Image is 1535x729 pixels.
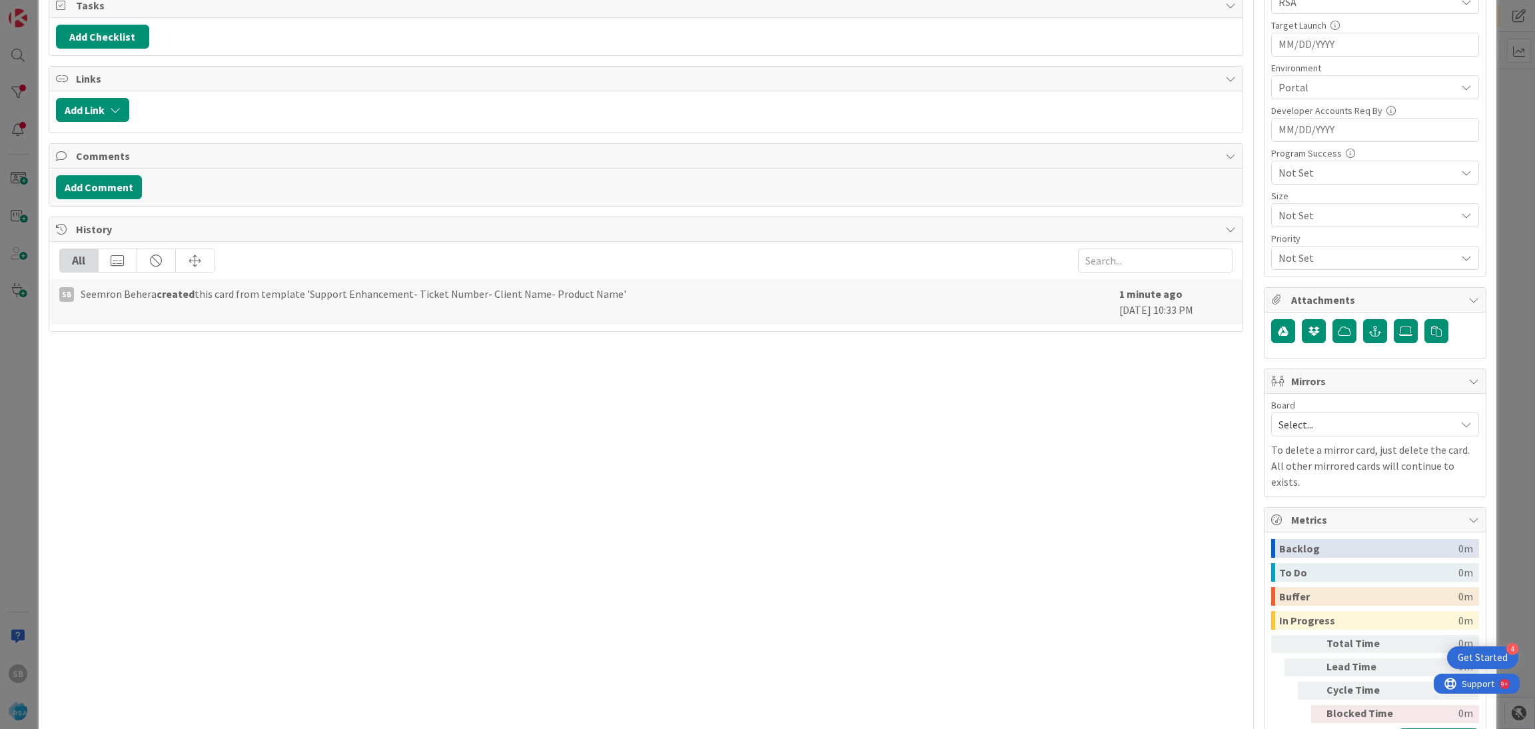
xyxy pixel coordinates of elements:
b: 1 minute ago [1119,287,1183,301]
b: created [157,287,195,301]
p: To delete a mirror card, just delete the card. All other mirrored cards will continue to exists. [1271,442,1479,490]
div: 0m [1458,539,1473,558]
span: Seemron Behera this card from template 'Support Enhancement- Ticket Number- Client Name- Product ... [81,286,626,302]
div: SB [59,287,74,302]
div: 9+ [67,5,74,16]
div: Program Success [1271,149,1479,158]
input: MM/DD/YYYY [1279,33,1472,56]
div: Cycle Time [1326,682,1400,700]
span: Select... [1279,415,1449,434]
div: 0m [1458,611,1473,630]
span: Links [76,71,1219,87]
span: Not Set [1279,165,1456,181]
div: In Progress [1279,611,1458,630]
button: Add Comment [56,175,142,199]
div: Developer Accounts Req By [1271,106,1479,115]
div: 0m [1458,563,1473,582]
div: 4 [1506,643,1518,655]
div: Open Get Started checklist, remaining modules: 4 [1447,646,1518,669]
div: Size [1271,191,1479,201]
div: 0m [1405,635,1473,653]
div: Get Started [1458,651,1508,664]
div: Buffer [1279,587,1458,606]
div: Lead Time [1326,658,1400,676]
button: Add Checklist [56,25,149,49]
div: 0m [1405,705,1473,723]
input: Search... [1078,249,1233,273]
span: Attachments [1291,292,1462,308]
span: Board [1271,400,1295,410]
span: Comments [76,148,1219,164]
div: To Do [1279,563,1458,582]
div: Priority [1271,234,1479,243]
div: 0m [1405,658,1473,676]
span: Mirrors [1291,373,1462,389]
div: Backlog [1279,539,1458,558]
div: 0m [1458,587,1473,606]
span: Metrics [1291,512,1462,528]
div: Target Launch [1271,21,1479,30]
span: Portal [1279,79,1456,95]
button: Add Link [56,98,129,122]
div: 0m [1405,682,1473,700]
div: Total Time [1326,635,1400,653]
div: [DATE] 10:33 PM [1119,286,1233,318]
span: Not Set [1279,249,1449,267]
div: All [60,249,99,272]
span: History [76,221,1219,237]
input: MM/DD/YYYY [1279,119,1472,141]
span: Support [28,2,61,18]
div: Blocked Time [1326,705,1400,723]
div: Environment [1271,63,1479,73]
span: Not Set [1279,206,1449,225]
